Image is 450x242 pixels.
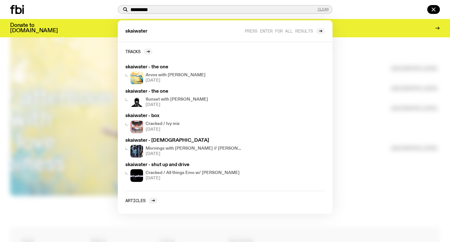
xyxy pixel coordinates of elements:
a: skaiwater - the oneSunset with [PERSON_NAME][DATE] [123,87,244,111]
img: Logo for Podcast Cracked. Black background, with white writing, with glass smashing graphics [130,169,143,182]
img: Teether ad Kuya Neil behind a chain-link fence. Kuya Neil is superimposed over the image in white... [130,145,143,158]
span: [DATE] [146,103,208,107]
h2: Articles [125,198,146,203]
h3: skaiwater - [DEMOGRAPHIC_DATA] [125,138,242,143]
a: Tracks [125,48,153,55]
h3: Donate to [DOMAIN_NAME] [10,23,58,34]
a: Articles [125,197,158,204]
span: [DATE] [146,176,240,180]
a: skaiwater - [DEMOGRAPHIC_DATA]Teether ad Kuya Neil behind a chain-link fence. Kuya Neil is superi... [123,136,244,160]
span: [DATE] [146,78,206,83]
h4: Arvos with [PERSON_NAME] [146,73,206,77]
h4: Sunset with [PERSON_NAME] [146,97,208,102]
a: skaiwater - boxCracked / Ivy mix[DATE] [123,111,244,135]
h3: skaiwater - shut up and drive [125,163,242,167]
a: skaiwater - shut up and driveLogo for Podcast Cracked. Black background, with white writing, with... [123,160,244,184]
h2: Tracks [125,49,141,54]
h3: skaiwater - the one [125,65,242,70]
span: skaiwater [125,29,147,34]
span: Press enter for all results [245,28,313,33]
h3: skaiwater - the one [125,89,242,94]
h4: Mornings with [PERSON_NAME] // [PERSON_NAME] & [PERSON_NAME] Interview [146,146,242,151]
h3: skaiwater - box [125,114,242,118]
span: [DATE] [146,152,242,156]
span: [DATE] [146,127,180,132]
a: Press enter for all results [245,28,325,34]
h4: Cracked / All things Emo w/ [PERSON_NAME] [146,171,240,175]
button: Clear [318,8,329,11]
h4: Cracked / Ivy mix [146,122,180,126]
a: skaiwater - the oneArvos with [PERSON_NAME][DATE] [123,62,244,87]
